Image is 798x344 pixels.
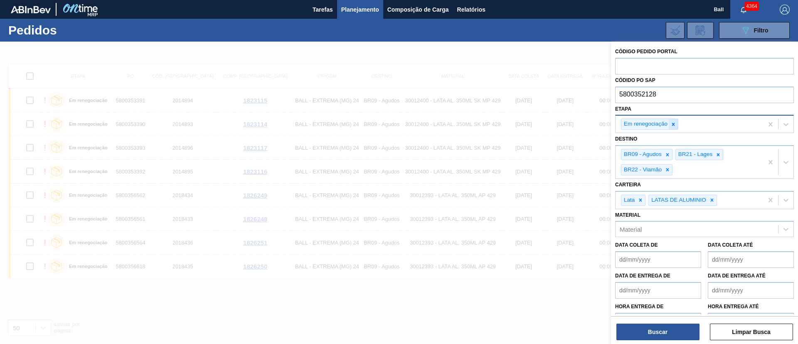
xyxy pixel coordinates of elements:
[615,242,658,248] label: Data coleta de
[708,301,794,313] label: Hora entrega até
[676,149,714,160] div: BR21 - Lages
[621,119,669,129] div: Em renegociação
[615,77,655,83] label: Códido PO SAP
[615,251,701,268] input: dd/mm/yyyy
[615,182,641,188] label: Carteira
[621,195,636,205] div: Lata
[719,22,790,39] button: Filtro
[341,5,379,15] span: Planejamento
[615,136,637,142] label: Destino
[708,273,766,279] label: Data de Entrega até
[649,195,707,205] div: LATAS DE ALUMINIO
[744,2,759,11] span: 4364
[754,27,768,34] span: Filtro
[8,25,133,35] h1: Pedidos
[666,22,685,39] div: Importar Negociações dos Pedidos
[387,5,449,15] span: Composição de Carga
[615,106,631,112] label: Etapa
[457,5,485,15] span: Relatórios
[615,301,701,313] label: Hora entrega de
[780,5,790,15] img: Logout
[708,282,794,299] input: dd/mm/yyyy
[708,251,794,268] input: dd/mm/yyyy
[621,165,663,175] div: BR22 - Viamão
[615,282,701,299] input: dd/mm/yyyy
[621,149,663,160] div: BR09 - Agudos
[615,212,640,218] label: Material
[687,22,714,39] div: Solicitação de Revisão de Pedidos
[620,226,642,233] div: Material
[730,4,757,15] button: Notificações
[313,5,333,15] span: Tarefas
[615,49,677,54] label: Código Pedido Portal
[11,6,51,13] img: TNhmsLtSVTkK8tSr43FrP2fwEKptu5GPRR3wAAAABJRU5ErkJggg==
[708,242,753,248] label: Data coleta até
[615,273,670,279] label: Data de Entrega de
